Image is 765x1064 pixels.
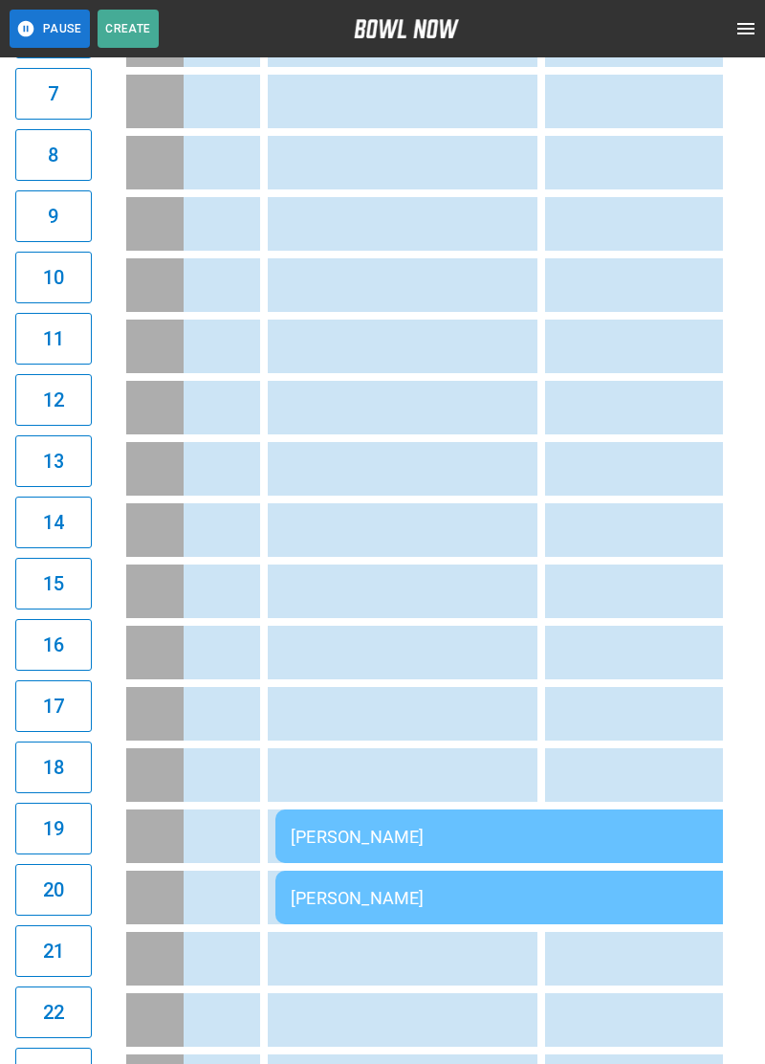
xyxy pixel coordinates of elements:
h6: 19 [43,813,64,844]
h6: 20 [43,875,64,905]
h6: 22 [43,997,64,1028]
button: 9 [15,190,92,242]
button: 12 [15,374,92,426]
h6: 18 [43,752,64,783]
button: 17 [15,680,92,732]
button: 15 [15,558,92,610]
button: 16 [15,619,92,671]
button: 13 [15,435,92,487]
button: 10 [15,252,92,303]
h6: 17 [43,691,64,721]
h6: 16 [43,630,64,660]
button: 7 [15,68,92,120]
button: Create [98,10,159,48]
button: 8 [15,129,92,181]
button: 22 [15,986,92,1038]
h6: 7 [48,78,58,109]
button: 14 [15,497,92,548]
button: 20 [15,864,92,916]
h6: 9 [48,201,58,232]
h6: 21 [43,936,64,966]
h6: 12 [43,385,64,415]
h6: 14 [43,507,64,538]
h6: 10 [43,262,64,293]
button: 18 [15,742,92,793]
button: Pause [10,10,90,48]
button: 11 [15,313,92,365]
h6: 8 [48,140,58,170]
h6: 11 [43,323,64,354]
img: logo [354,19,459,38]
button: 19 [15,803,92,854]
button: 21 [15,925,92,977]
button: open drawer [727,10,765,48]
h6: 13 [43,446,64,477]
h6: 15 [43,568,64,599]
